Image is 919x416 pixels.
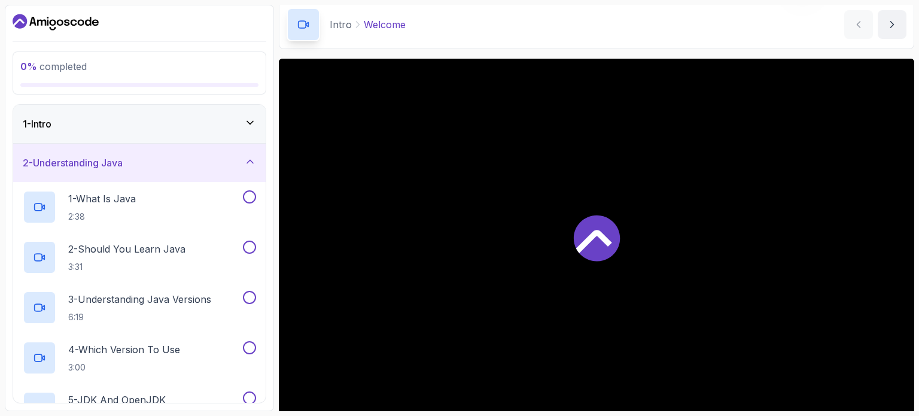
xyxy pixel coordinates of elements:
[23,117,51,131] h3: 1 - Intro
[68,211,136,223] p: 2:38
[23,341,256,375] button: 4-Which Version To Use3:00
[364,17,406,32] p: Welcome
[13,105,266,143] button: 1-Intro
[68,292,211,306] p: 3 - Understanding Java Versions
[20,60,87,72] span: completed
[68,362,180,374] p: 3:00
[20,60,37,72] span: 0 %
[68,311,211,323] p: 6:19
[13,144,266,182] button: 2-Understanding Java
[23,291,256,324] button: 3-Understanding Java Versions6:19
[23,156,123,170] h3: 2 - Understanding Java
[68,393,166,407] p: 5 - JDK And OpenJDK
[23,241,256,274] button: 2-Should You Learn Java3:31
[68,192,136,206] p: 1 - What Is Java
[68,261,185,273] p: 3:31
[68,342,180,357] p: 4 - Which Version To Use
[68,242,185,256] p: 2 - Should You Learn Java
[844,10,873,39] button: previous content
[13,13,99,32] a: Dashboard
[23,190,256,224] button: 1-What Is Java2:38
[878,10,906,39] button: next content
[330,17,352,32] p: Intro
